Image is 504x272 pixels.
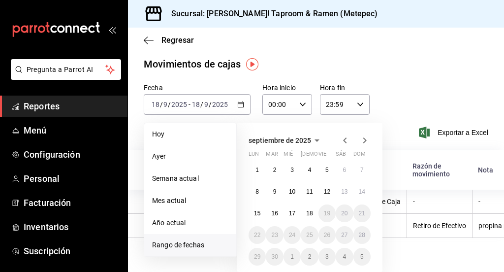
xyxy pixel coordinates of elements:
span: Inventarios [24,220,120,234]
span: Configuración [24,148,120,161]
abbr: 30 de septiembre de 2025 [271,253,278,260]
button: 15 de septiembre de 2025 [249,204,266,222]
span: Exportar a Excel [421,127,488,138]
span: Mes actual [152,196,228,206]
button: 21 de septiembre de 2025 [353,204,371,222]
span: / [200,101,203,108]
abbr: 4 de septiembre de 2025 [308,167,312,173]
abbr: 15 de septiembre de 2025 [254,210,260,217]
span: Suscripción [24,244,120,258]
abbr: 2 de octubre de 2025 [308,253,312,260]
abbr: 10 de septiembre de 2025 [289,188,295,195]
abbr: martes [266,151,278,161]
span: Personal [24,172,120,185]
span: - [189,101,190,108]
button: open_drawer_menu [108,26,116,34]
button: 4 de septiembre de 2025 [301,161,318,179]
button: Pregunta a Parrot AI [11,59,121,80]
button: 29 de septiembre de 2025 [249,248,266,266]
abbr: 6 de septiembre de 2025 [343,167,346,173]
abbr: 9 de septiembre de 2025 [273,188,277,195]
span: / [168,101,171,108]
button: 20 de septiembre de 2025 [336,204,353,222]
abbr: sábado [336,151,346,161]
button: 7 de septiembre de 2025 [353,161,371,179]
abbr: 27 de septiembre de 2025 [341,232,347,238]
button: 28 de septiembre de 2025 [353,226,371,244]
span: Año actual [152,218,228,228]
span: Reportes [24,100,120,113]
button: 14 de septiembre de 2025 [353,183,371,201]
button: Regresar [144,35,194,45]
h3: Sucursal: [PERSON_NAME]! Taproom & Ramen (Metepec) [163,8,378,20]
button: 24 de septiembre de 2025 [283,226,301,244]
abbr: domingo [353,151,366,161]
button: 23 de septiembre de 2025 [266,226,283,244]
button: 2 de septiembre de 2025 [266,161,283,179]
button: 11 de septiembre de 2025 [301,183,318,201]
abbr: 7 de septiembre de 2025 [360,167,364,173]
span: Hoy [152,129,228,139]
label: Hora inicio [262,84,312,91]
label: Fecha [144,84,251,91]
abbr: 16 de septiembre de 2025 [271,210,278,217]
button: septiembre de 2025 [249,135,323,146]
abbr: 23 de septiembre de 2025 [271,232,278,238]
abbr: 12 de septiembre de 2025 [324,188,330,195]
button: 5 de octubre de 2025 [353,248,371,266]
button: 25 de septiembre de 2025 [301,226,318,244]
button: 6 de septiembre de 2025 [336,161,353,179]
abbr: 11 de septiembre de 2025 [306,188,313,195]
button: 5 de septiembre de 2025 [318,161,336,179]
abbr: 17 de septiembre de 2025 [289,210,295,217]
input: -- [204,101,209,108]
abbr: 18 de septiembre de 2025 [306,210,313,217]
abbr: 5 de septiembre de 2025 [325,167,329,173]
span: Pregunta a Parrot AI [27,65,106,75]
abbr: 25 de septiembre de 2025 [306,232,313,238]
span: / [160,101,163,108]
abbr: 3 de septiembre de 2025 [290,167,294,173]
abbr: 14 de septiembre de 2025 [359,188,365,195]
button: 9 de septiembre de 2025 [266,183,283,201]
label: Hora fin [320,84,370,91]
button: 3 de octubre de 2025 [318,248,336,266]
abbr: lunes [249,151,259,161]
button: 19 de septiembre de 2025 [318,204,336,222]
abbr: 5 de octubre de 2025 [360,253,364,260]
button: 13 de septiembre de 2025 [336,183,353,201]
button: 1 de septiembre de 2025 [249,161,266,179]
input: ---- [171,101,188,108]
div: Movimientos de cajas [144,57,241,71]
a: Pregunta a Parrot AI [7,71,121,82]
abbr: viernes [318,151,326,161]
abbr: 2 de septiembre de 2025 [273,167,277,173]
span: / [209,101,212,108]
input: -- [191,101,200,108]
span: Ayer [152,151,228,162]
span: Menú [24,124,120,137]
abbr: 21 de septiembre de 2025 [359,210,365,217]
div: Retiro de Efectivo [413,222,466,230]
button: 1 de octubre de 2025 [283,248,301,266]
button: 8 de septiembre de 2025 [249,183,266,201]
abbr: 3 de octubre de 2025 [325,253,329,260]
abbr: 1 de octubre de 2025 [290,253,294,260]
button: 22 de septiembre de 2025 [249,226,266,244]
abbr: miércoles [283,151,293,161]
button: 10 de septiembre de 2025 [283,183,301,201]
div: Razón de movimiento [412,162,466,178]
button: 30 de septiembre de 2025 [266,248,283,266]
span: Semana actual [152,173,228,184]
abbr: 22 de septiembre de 2025 [254,232,260,238]
input: -- [163,101,168,108]
abbr: 13 de septiembre de 2025 [341,188,347,195]
div: - [413,198,466,205]
abbr: 8 de septiembre de 2025 [255,188,259,195]
button: 18 de septiembre de 2025 [301,204,318,222]
span: Facturación [24,196,120,209]
abbr: jueves [301,151,359,161]
button: 2 de octubre de 2025 [301,248,318,266]
button: 17 de septiembre de 2025 [283,204,301,222]
abbr: 28 de septiembre de 2025 [359,232,365,238]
